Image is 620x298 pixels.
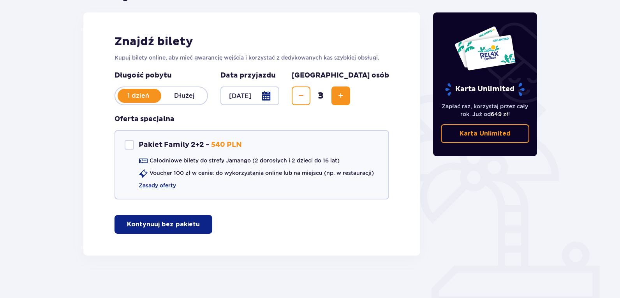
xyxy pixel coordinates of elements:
h2: Znajdź bilety [114,34,389,49]
button: Increase [331,86,350,105]
p: Oferta specjalna [114,115,174,124]
p: Pakiet Family 2+2 - [139,140,210,150]
span: 649 zł [491,111,508,117]
p: 540 PLN [211,140,242,150]
p: Dłużej [161,92,207,100]
p: Karta Unlimited [460,129,511,138]
p: Data przyjazdu [220,71,276,80]
p: Karta Unlimited [444,83,525,96]
p: Całodniowe bilety do strefy Jamango (2 dorosłych i 2 dzieci do 16 lat) [150,157,340,164]
button: Kontynuuj bez pakietu [114,215,212,234]
p: Kupuj bilety online, aby mieć gwarancję wejścia i korzystać z dedykowanych kas szybkiej obsługi. [114,54,389,62]
p: [GEOGRAPHIC_DATA] osób [292,71,389,80]
a: Zasady oferty [139,182,176,189]
span: 3 [312,90,330,102]
button: Decrease [292,86,310,105]
p: Zapłać raz, korzystaj przez cały rok. Już od ! [441,102,530,118]
p: Voucher 100 zł w cenie: do wykorzystania online lub na miejscu (np. w restauracji) [150,169,374,177]
p: 1 dzień [115,92,161,100]
p: Długość pobytu [114,71,208,80]
a: Karta Unlimited [441,124,530,143]
p: Kontynuuj bez pakietu [127,220,200,229]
